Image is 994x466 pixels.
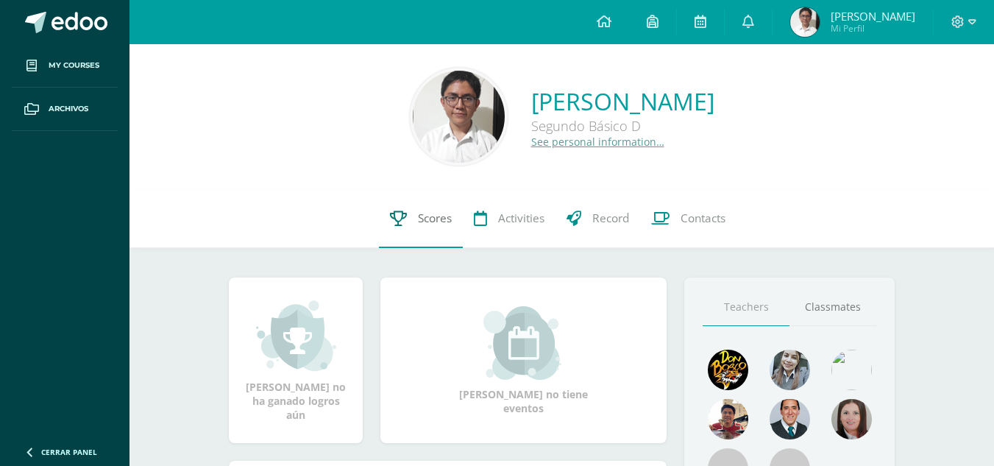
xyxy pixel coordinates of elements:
a: [PERSON_NAME] [531,85,714,117]
span: Scores [418,211,452,226]
img: d11e657319e0700392c30c5660fad5bd.png [790,7,820,37]
div: Segundo Básico D [531,117,714,135]
div: [PERSON_NAME] no tiene eventos [450,306,597,415]
a: Scores [379,189,463,248]
img: eec80b72a0218df6e1b0c014193c2b59.png [770,399,810,439]
a: Record [555,189,640,248]
img: 11152eb22ca3048aebc25a5ecf6973a7.png [708,399,748,439]
span: My courses [49,60,99,71]
a: Archivos [12,88,118,131]
div: [PERSON_NAME] no ha ganado logros aún [244,299,348,422]
span: Cerrar panel [41,447,97,457]
img: c25c8a4a46aeab7e345bf0f34826bacf.png [831,350,872,390]
a: Teachers [703,289,789,326]
img: 5cef60f5077341382bdd58976c81f267.png [413,71,505,163]
img: 67c3d6f6ad1c930a517675cdc903f95f.png [831,399,872,439]
a: Activities [463,189,555,248]
span: Archivos [49,103,88,115]
a: Contacts [640,189,736,248]
img: event_small.png [483,306,564,380]
span: [PERSON_NAME] [831,9,915,24]
img: achievement_small.png [256,299,336,373]
span: Mi Perfil [831,22,915,35]
span: Activities [498,211,544,226]
img: 29fc2a48271e3f3676cb2cb292ff2552.png [708,350,748,390]
a: My courses [12,44,118,88]
a: Classmates [789,289,876,326]
span: Record [592,211,629,226]
span: Contacts [681,211,725,226]
img: 45bd7986b8947ad7e5894cbc9b781108.png [770,350,810,390]
a: See personal information… [531,135,664,149]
